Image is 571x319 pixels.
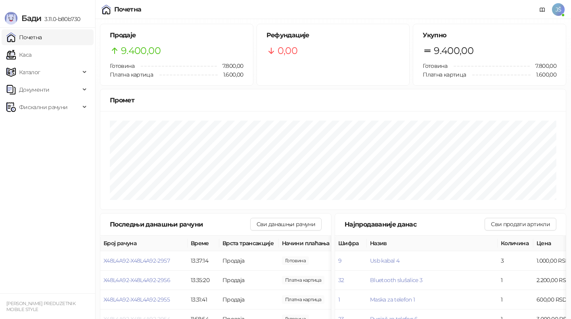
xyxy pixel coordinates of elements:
th: Број рачуна [100,236,188,251]
th: Шифра [335,236,367,251]
span: Готовина [423,62,447,69]
h5: Продаје [110,31,243,40]
span: Платна картица [110,71,153,78]
img: Logo [5,12,17,25]
span: 1.000,00 [282,295,324,304]
span: Бади [21,13,41,23]
span: Каталог [19,64,40,80]
button: Сви продати артикли [485,218,556,231]
span: 9.400,00 [121,43,161,58]
button: X48L4A92-X48L4A92-2957 [103,257,170,264]
button: Maska za telefon 1 [370,296,415,303]
button: X48L4A92-X48L4A92-2955 [103,296,170,303]
th: Време [188,236,219,251]
td: 3 [498,251,533,271]
button: X48L4A92-X48L4A92-2956 [103,277,170,284]
span: Готовина [110,62,134,69]
span: 7.800,00 [530,61,556,70]
th: Количина [498,236,533,251]
span: Документи [19,82,49,98]
div: Промет [110,95,556,105]
h5: Рефундације [266,31,400,40]
h5: Укупно [423,31,556,40]
span: Фискални рачуни [19,99,67,115]
span: 7.800,00 [217,61,243,70]
div: Последњи данашњи рачуни [110,219,250,229]
span: 600,00 [282,276,324,284]
button: 1 [338,296,340,303]
td: 13:31:41 [188,290,219,309]
th: Начини плаћања [279,236,358,251]
span: 1.600,00 [531,70,556,79]
span: 3.11.0-b80b730 [41,15,80,23]
span: 1.600,00 [218,70,243,79]
button: Usb kabal 4 [370,257,399,264]
td: Продаја [219,290,279,309]
td: 13:37:14 [188,251,219,271]
div: Најпродаваније данас [345,219,485,229]
a: Почетна [6,29,42,45]
td: 1 [498,271,533,290]
button: Сви данашњи рачуни [250,218,322,231]
small: [PERSON_NAME] PREDUZETNIK MOBILE STYLE [6,301,75,312]
th: Назив [367,236,498,251]
button: Bluetooth slušalice 3 [370,277,423,284]
a: Документација [536,3,549,16]
td: 13:35:20 [188,271,219,290]
span: 9.400,00 [434,43,473,58]
td: Продаја [219,251,279,271]
span: 1.000,00 [282,256,309,265]
td: Продаја [219,271,279,290]
td: 1 [498,290,533,309]
a: Каса [6,47,31,63]
span: Платна картица [423,71,466,78]
button: 32 [338,277,344,284]
span: JŠ [552,3,565,16]
div: Почетна [114,6,142,13]
span: 0,00 [278,43,297,58]
button: 9 [338,257,341,264]
th: Врста трансакције [219,236,279,251]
